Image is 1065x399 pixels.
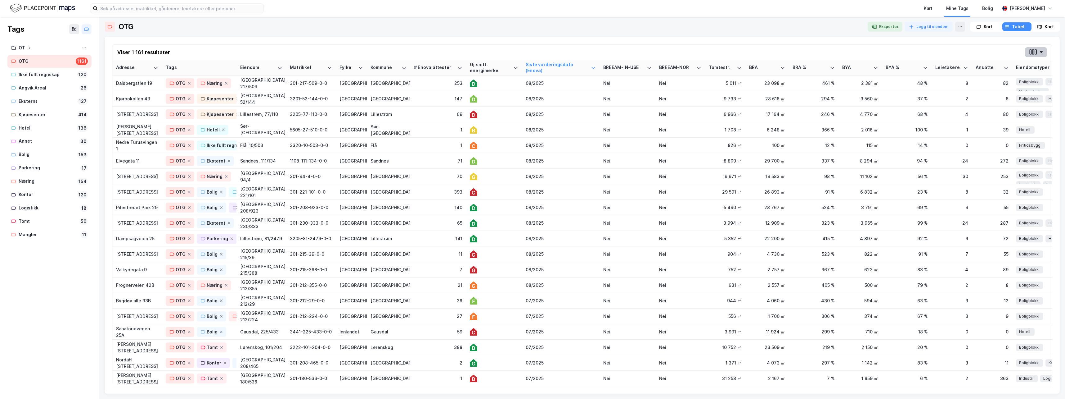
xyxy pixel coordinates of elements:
div: Sandnes, 111/134 [240,158,282,164]
div: 30 [79,138,88,145]
div: 4 770 ㎡ [842,111,878,117]
div: [GEOGRAPHIC_DATA] [371,220,407,226]
div: 1 [414,126,462,133]
div: 6 [976,95,1009,102]
div: 5 011 ㎡ [709,80,742,86]
span: Boligblokk [1019,220,1039,226]
div: 29 700 ㎡ [749,158,785,164]
div: 6 832 ㎡ [842,189,878,195]
div: 72 [976,235,1009,242]
div: [STREET_ADDRESS] [116,173,158,180]
a: Parkering17 [7,162,92,174]
div: 08/2025 [526,189,596,195]
div: OTG [176,204,186,211]
div: BYA [842,65,871,71]
div: Kart [1045,23,1054,30]
div: 3205-77-110-0-0 [290,111,332,117]
iframe: Chat Widget [1034,369,1065,399]
div: Kjøpesenter [207,111,234,118]
div: Pilestredet Park 29 [116,204,158,211]
div: 08/2025 [526,80,596,86]
span: Boligblokk [1019,172,1039,178]
div: Bolig [982,5,993,12]
button: Eksporter [868,22,902,32]
div: 272 [976,158,1009,164]
a: Ikke fullt regnskap120 [7,68,92,81]
div: Hotell [207,126,220,134]
div: 524 % [793,204,835,211]
div: BRA [749,65,778,71]
div: 141 [414,235,462,242]
div: 0 [935,142,968,149]
span: Handel [1049,158,1062,164]
div: Eksternt [19,98,75,105]
div: Tabell [1012,23,1026,30]
div: 1 [414,142,462,149]
div: OTG [176,250,186,258]
div: [GEOGRAPHIC_DATA] [339,126,363,133]
div: Gj.snitt. energimerke [470,62,511,73]
div: Eiendom [240,65,275,71]
div: Nei [603,235,652,242]
img: logo.f888ab2527a4732fd821a326f86c7f29.svg [10,3,75,14]
div: 4 897 ㎡ [842,235,878,242]
span: Handel [1049,172,1062,178]
div: Parkering [19,164,78,172]
div: OTG [176,173,186,180]
div: 65 [414,220,462,226]
button: Legg til eiendom [905,22,953,32]
div: Tomt [19,218,77,225]
div: 140 [414,204,462,211]
a: Hotell136 [7,122,92,135]
div: 5605-27-510-0-0 [290,126,332,133]
div: [PERSON_NAME] [1010,5,1045,12]
div: [GEOGRAPHIC_DATA] [339,189,363,195]
div: OTG [176,157,186,165]
div: # Enova attester [414,65,455,71]
div: 26 [79,84,88,92]
div: 253 [976,173,1009,180]
div: OTG [176,188,186,196]
div: Nedre Turusvingen 1 [116,139,158,152]
div: 80 [976,111,1009,117]
div: 393 [414,189,462,195]
div: Tags [166,65,233,71]
div: Bolig [207,188,218,196]
div: Nei [603,80,652,86]
div: Nei [659,158,701,164]
span: Boligblokk [1019,79,1039,85]
div: [STREET_ADDRESS] [116,220,158,226]
div: Lillestrøm, 77/110 [240,111,282,117]
div: OTG [176,126,186,134]
div: 19 971 ㎡ [709,173,742,180]
div: 3201-52-144-0-0 [290,95,332,102]
div: 23 098 ㎡ [749,80,785,86]
div: 1 708 ㎡ [709,126,742,133]
div: Kjøpesenter [207,95,234,103]
div: Nei [603,158,652,164]
div: 19 583 ㎡ [749,173,785,180]
div: [GEOGRAPHIC_DATA] [371,95,407,102]
div: Ikke fullt regnskap [19,71,75,79]
div: 5 352 ㎡ [709,235,742,242]
div: [GEOGRAPHIC_DATA], 221/101 [240,186,282,199]
div: 55 [976,204,1009,211]
div: 100 ㎡ [749,142,785,149]
div: 826 ㎡ [709,142,742,149]
div: 28 767 ㎡ [749,204,785,211]
div: 1 [935,126,968,133]
div: 08/2025 [526,204,596,211]
span: Boligblokk [1019,204,1039,211]
div: 14 % [886,142,928,149]
div: 415 % [793,235,835,242]
div: 08/2025 [526,235,596,242]
div: BREEAM-NOR [659,65,694,71]
div: Sør-[GEOGRAPHIC_DATA], 27/510 [240,123,282,137]
a: Tomt50 [7,215,92,228]
div: 08/2025 [526,158,596,164]
div: [GEOGRAPHIC_DATA] [371,189,407,195]
div: 9 [935,204,968,211]
div: Annet [19,137,77,145]
div: OTG [176,142,186,149]
div: 94 % [886,158,928,164]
